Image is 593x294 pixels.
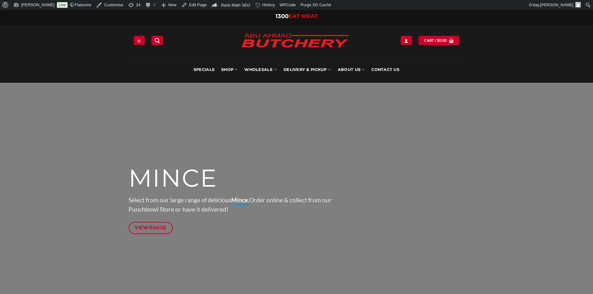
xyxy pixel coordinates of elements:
[134,36,145,45] a: Menu
[135,224,167,231] span: View Range
[437,38,439,43] span: $
[129,222,173,234] a: View Range
[289,13,318,20] span: EAT MEAT
[231,196,249,203] strong: Mince.
[424,38,447,43] span: Cart /
[57,2,68,8] a: Live
[151,36,163,45] a: Search
[275,13,289,20] span: 1300
[338,57,365,83] a: About Us
[129,196,332,213] span: Select from our large range of delicious Order online & collect from our Punchbowl Store or have ...
[437,38,447,42] bdi: 0.00
[194,57,214,83] a: Specials
[244,57,277,83] a: Wholesale
[371,57,399,83] a: Contact Us
[540,2,573,7] span: [PERSON_NAME]
[275,13,318,20] a: 1300EAT MEAT
[284,57,331,83] a: Delivery & Pickup
[129,163,217,193] span: MINCE
[418,36,459,45] a: View cart
[401,36,412,45] a: My account
[575,2,581,7] img: Avatar of Zacky Kawtharani
[221,3,250,7] span: Rank Math SEO
[236,29,354,53] img: Abu Ahmad Butchery
[221,57,238,83] a: SHOP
